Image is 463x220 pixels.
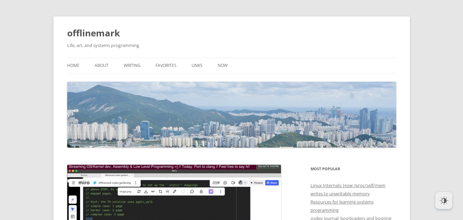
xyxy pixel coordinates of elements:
[124,58,141,73] a: Writing
[67,25,120,41] a: offlinemark
[310,165,396,173] h3: Most Popular
[192,58,203,73] a: Links
[310,199,374,213] a: Resources for learning systems programming
[310,182,386,197] a: Linux Internals: How /proc/self/mem writes to unwritable memory
[67,82,396,147] img: offlinemark
[67,41,396,49] h2: Life, art, and systems programming
[95,58,109,73] a: About
[67,58,80,73] a: Home
[218,58,228,73] a: Now
[156,58,176,73] a: Favorites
